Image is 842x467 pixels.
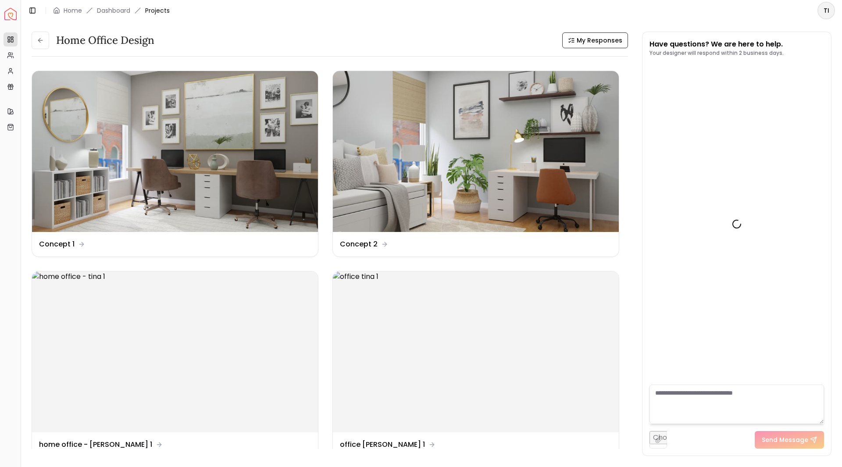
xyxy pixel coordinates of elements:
img: Concept 1 [32,71,318,232]
a: Home [64,6,82,15]
a: office tina 1office [PERSON_NAME] 1 [332,271,619,457]
dd: office [PERSON_NAME] 1 [340,439,425,450]
a: Concept 2Concept 2 [332,71,619,257]
nav: breadcrumb [53,6,170,15]
a: Concept 1Concept 1 [32,71,318,257]
img: home office - tina 1 [32,271,318,432]
span: My Responses [577,36,622,45]
img: Concept 2 [333,71,619,232]
img: Spacejoy Logo [4,8,17,20]
p: Have questions? We are here to help. [649,39,784,50]
span: Projects [145,6,170,15]
h3: Home Office Design [56,33,154,47]
dd: home office - [PERSON_NAME] 1 [39,439,152,450]
a: Spacejoy [4,8,17,20]
span: TI [818,3,834,18]
dd: Concept 2 [340,239,378,250]
button: TI [817,2,835,19]
a: Dashboard [97,6,130,15]
button: My Responses [562,32,628,48]
p: Your designer will respond within 2 business days. [649,50,784,57]
a: home office - tina 1home office - [PERSON_NAME] 1 [32,271,318,457]
dd: Concept 1 [39,239,75,250]
img: office tina 1 [333,271,619,432]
